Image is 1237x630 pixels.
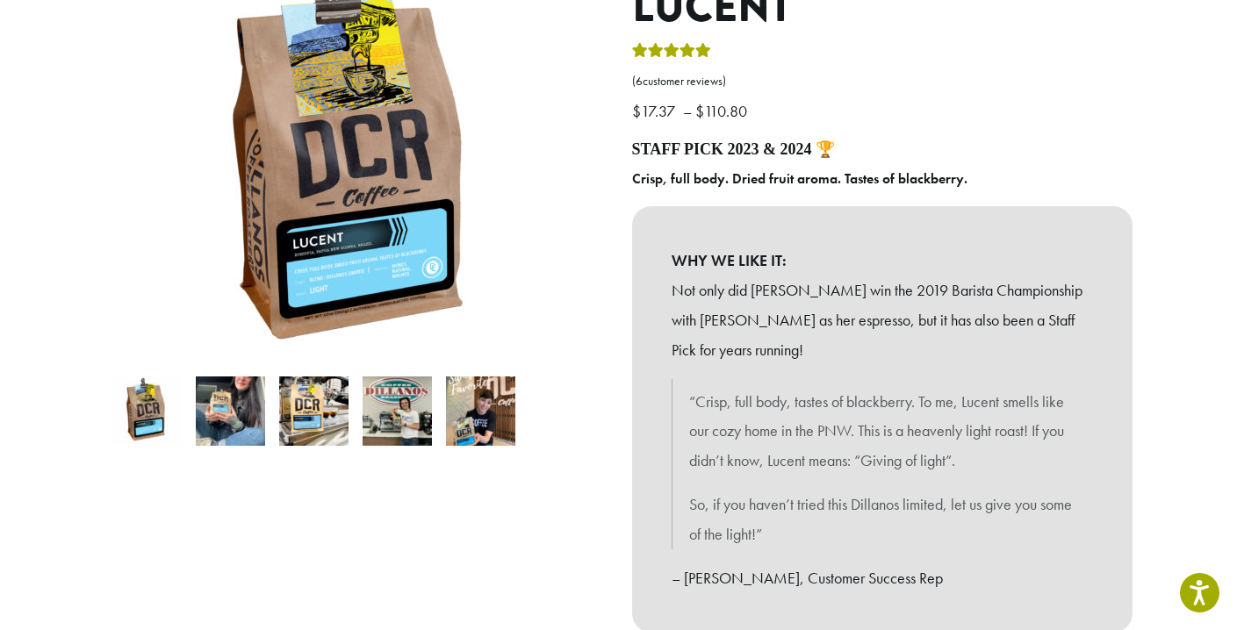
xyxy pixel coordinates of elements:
p: So, if you haven’t tried this Dillanos limited, let us give you some of the light!” [689,490,1075,549]
b: WHY WE LIKE IT: [672,246,1093,276]
img: Lucent [112,376,182,446]
span: – [683,101,692,121]
a: (6customer reviews) [632,73,1133,90]
span: 6 [636,74,643,89]
h4: STAFF PICK 2023 & 2024 🏆 [632,140,1133,160]
bdi: 17.37 [632,101,680,121]
span: $ [632,101,641,121]
img: Tanner Burke picks Lucent 2021 [363,376,432,446]
div: Rated 5.00 out of 5 [632,40,711,67]
p: “Crisp, full body, tastes of blackberry. To me, Lucent smells like our cozy home in the PNW. This... [689,387,1075,476]
span: $ [695,101,704,121]
p: – [PERSON_NAME], Customer Success Rep [672,563,1093,593]
p: Not only did [PERSON_NAME] win the 2019 Barista Championship with [PERSON_NAME] as her espresso, ... [672,276,1093,364]
b: Crisp, full body. Dried fruit aroma. Tastes of blackberry. [632,169,967,188]
img: Sams Favorite Dillanos Coffee [446,376,515,446]
img: Lucent - Image 2 [196,376,265,446]
img: Lucent - Image 3 [279,376,349,446]
bdi: 110.80 [695,101,752,121]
